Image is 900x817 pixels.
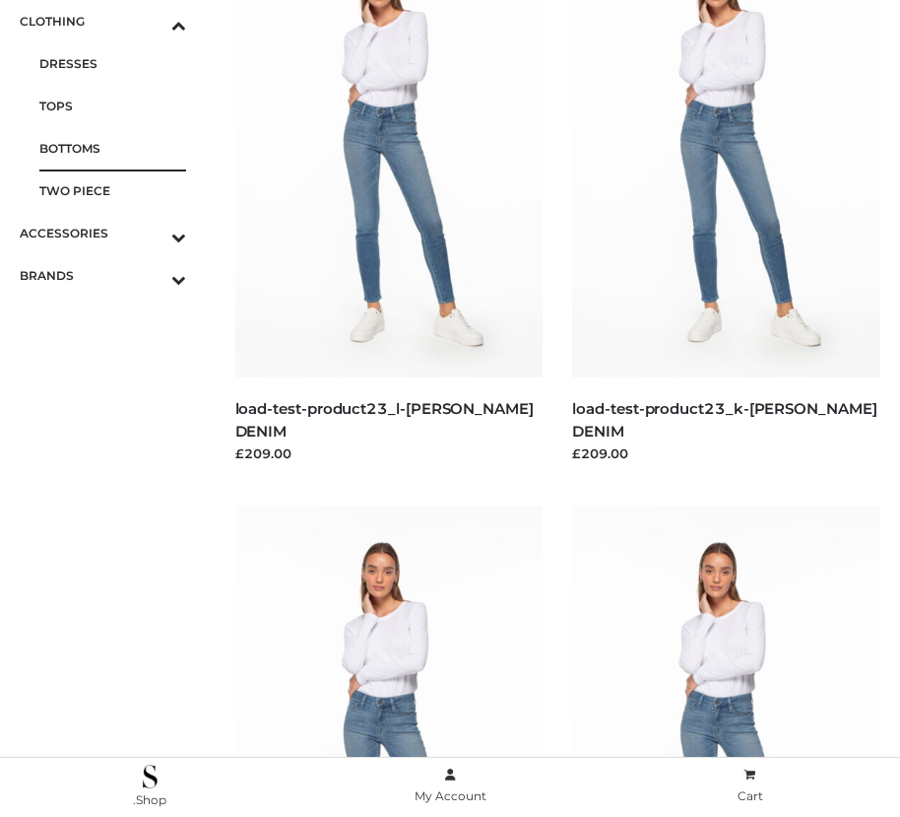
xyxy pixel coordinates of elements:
[20,264,186,287] span: BRANDS
[20,254,186,297] a: BRANDSToggle Submenu
[39,170,186,212] a: TWO PIECE
[143,765,158,788] img: .Shop
[600,764,900,808] a: Cart
[300,764,601,808] a: My Account
[738,788,763,803] span: Cart
[20,212,186,254] a: ACCESSORIESToggle Submenu
[117,254,186,297] button: Toggle Submenu
[39,85,186,127] a: TOPS
[39,137,186,160] span: BOTTOMS
[235,399,534,441] a: load-test-product23_l-[PERSON_NAME] DENIM
[235,443,544,463] div: £209.00
[20,10,186,33] span: CLOTHING
[572,443,880,463] div: £209.00
[39,42,186,85] a: DRESSES
[39,179,186,202] span: TWO PIECE
[133,792,166,807] span: .Shop
[572,399,876,441] a: load-test-product23_k-[PERSON_NAME] DENIM
[39,52,186,75] span: DRESSES
[415,788,486,803] span: My Account
[39,127,186,170] a: BOTTOMS
[20,222,186,244] span: ACCESSORIES
[39,95,186,117] span: TOPS
[117,212,186,254] button: Toggle Submenu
